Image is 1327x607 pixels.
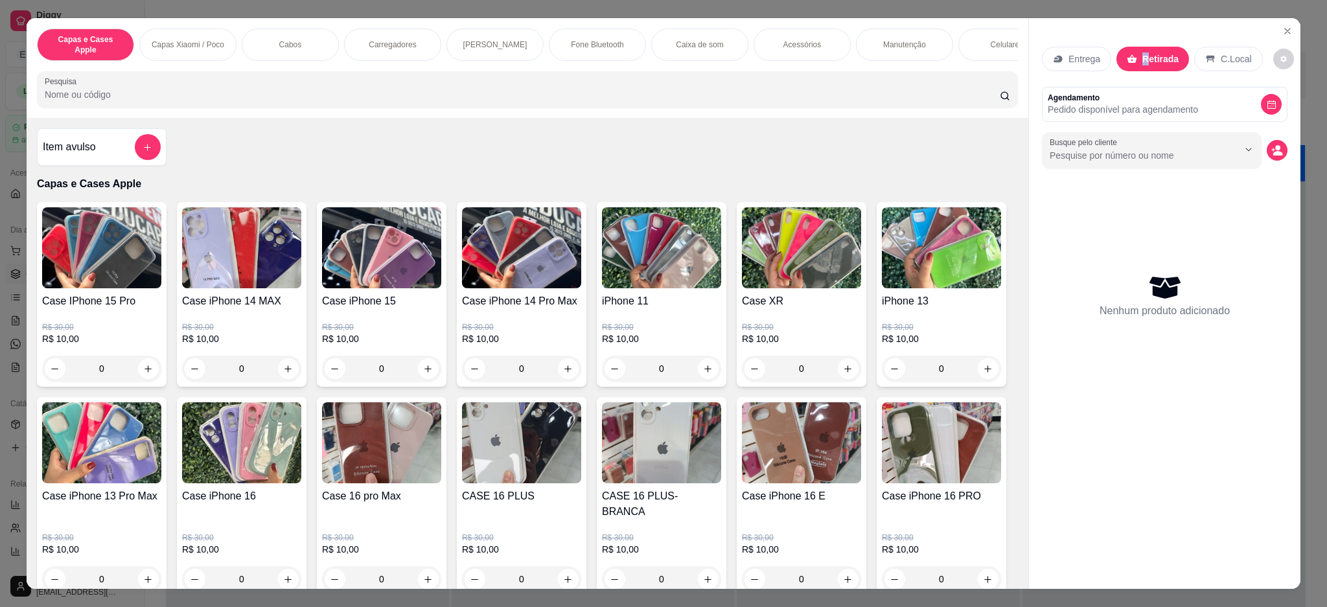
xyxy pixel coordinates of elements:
p: R$ 10,00 [882,332,1001,345]
button: decrease-product-quantity [1267,140,1287,161]
p: Fone Bluetooth [571,40,623,50]
p: R$ 10,00 [322,543,441,556]
p: R$ 30,00 [322,533,441,543]
p: Capas e Cases Apple [48,34,123,55]
label: Busque pelo cliente [1050,137,1122,148]
h4: Case iPhone 13 Pro Max [42,488,161,504]
p: R$ 30,00 [742,533,861,543]
p: R$ 30,00 [462,322,581,332]
h4: Case 16 pro Max [322,488,441,504]
p: Cabos [279,40,302,50]
button: increase-product-quantity [698,569,719,590]
p: Caixa de som [676,40,723,50]
p: C.Local [1221,52,1251,65]
button: add-separate-item [135,134,161,160]
img: product-image [182,207,301,288]
button: Show suggestions [1238,139,1259,160]
h4: Case XR [742,293,861,309]
p: Manutenção [883,40,926,50]
img: product-image [322,207,441,288]
img: product-image [602,402,721,483]
p: Capas Xiaomi / Poco [152,40,224,50]
p: Celulares [991,40,1024,50]
button: decrease-product-quantity [1261,94,1282,115]
p: R$ 10,00 [462,543,581,556]
p: R$ 10,00 [322,332,441,345]
p: R$ 30,00 [882,533,1001,543]
img: product-image [742,207,861,288]
h4: Case iPhone 15 [322,293,441,309]
p: R$ 10,00 [742,332,861,345]
p: R$ 30,00 [42,533,161,543]
img: product-image [42,207,161,288]
p: R$ 10,00 [602,543,721,556]
img: product-image [742,402,861,483]
p: Pedido disponível para agendamento [1048,103,1198,116]
p: R$ 10,00 [42,332,161,345]
p: Nenhum produto adicionado [1100,303,1230,319]
button: decrease-product-quantity [1273,49,1294,69]
p: R$ 30,00 [742,322,861,332]
p: [PERSON_NAME] [463,40,527,50]
h4: iPhone 13 [882,293,1001,309]
h4: Item avulso [43,139,96,155]
h4: Case IPhone 15 Pro [42,293,161,309]
p: Agendamento [1048,93,1198,103]
p: Entrega [1068,52,1100,65]
button: Close [1277,21,1298,41]
p: R$ 10,00 [882,543,1001,556]
img: product-image [602,207,721,288]
p: R$ 30,00 [182,533,301,543]
p: Retirada [1142,52,1179,65]
p: R$ 30,00 [602,322,721,332]
input: Pesquisa [45,88,1000,101]
p: R$ 30,00 [882,322,1001,332]
p: R$ 30,00 [462,533,581,543]
img: product-image [882,402,1001,483]
button: decrease-product-quantity [605,569,625,590]
p: Acessórios [783,40,822,50]
p: R$ 30,00 [182,322,301,332]
p: R$ 10,00 [182,543,301,556]
p: R$ 10,00 [602,332,721,345]
p: R$ 10,00 [42,543,161,556]
img: product-image [322,402,441,483]
h4: CASE 16 PLUS [462,488,581,504]
h4: iPhone 11 [602,293,721,309]
input: Busque pelo cliente [1050,149,1217,162]
label: Pesquisa [45,76,81,87]
p: R$ 10,00 [182,332,301,345]
p: R$ 30,00 [322,322,441,332]
p: R$ 30,00 [42,322,161,332]
img: product-image [462,402,581,483]
p: R$ 10,00 [742,543,861,556]
img: product-image [882,207,1001,288]
img: product-image [42,402,161,483]
img: product-image [182,402,301,483]
h4: Case iPhone 16 [182,488,301,504]
h4: Case iPhone 14 MAX [182,293,301,309]
h4: CASE 16 PLUS- BRANCA [602,488,721,520]
h4: Case iPhone 16 PRO [882,488,1001,504]
p: Capas e Cases Apple [37,176,1018,192]
h4: Case iPhone 16 E [742,488,861,504]
p: Carregadores [369,40,416,50]
h4: Case iPhone 14 Pro Max [462,293,581,309]
p: R$ 30,00 [602,533,721,543]
img: product-image [462,207,581,288]
p: R$ 10,00 [462,332,581,345]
